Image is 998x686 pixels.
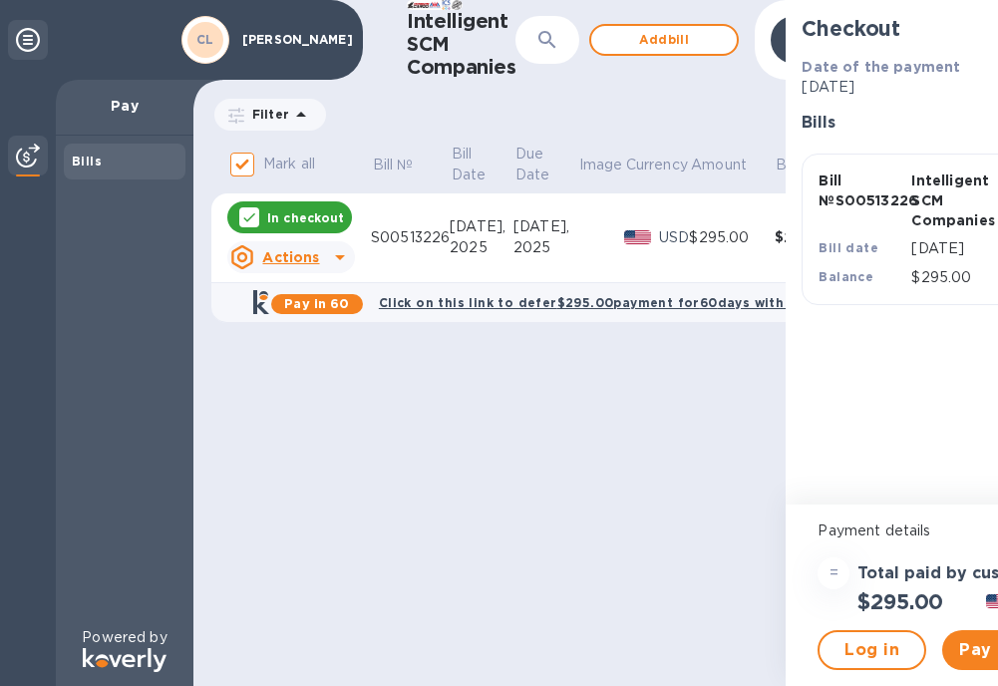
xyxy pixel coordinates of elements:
span: Amount [691,155,773,175]
p: USD [659,227,690,248]
p: Filter [244,106,289,123]
span: Balance [776,155,857,175]
b: Date of the payment [802,59,960,75]
b: Click on this link to defer $295.00 payment for 60 days with no fee [379,295,833,310]
span: Bill № [373,155,440,175]
u: Actions [262,249,319,265]
b: Balance [819,269,873,284]
p: Powered by [82,627,166,648]
img: USD [624,230,651,244]
p: Bill № [373,155,414,175]
span: Add bill [607,28,721,52]
p: Currency [626,155,688,175]
p: Due Date [515,144,550,185]
b: Pay in 60 [284,296,349,311]
p: [PERSON_NAME] [242,33,342,47]
p: Intelligent SCM Companies [911,171,996,230]
div: $295.00 [689,227,774,248]
h2: $295.00 [857,589,943,614]
div: = [818,557,849,589]
p: In checkout [267,209,344,226]
div: 2025 [513,237,577,258]
p: Bill № S00513226 [819,171,903,210]
div: [DATE], [450,216,513,237]
p: Balance [776,155,832,175]
span: Log in [835,638,908,662]
div: [DATE], [513,216,577,237]
div: S00513226 [371,227,450,248]
b: CL [196,32,214,47]
p: Mark all [263,154,315,174]
button: Addbill [589,24,739,56]
div: $295.00 [775,227,859,247]
p: Amount [691,155,747,175]
p: Pay [72,96,177,116]
b: Bill date [819,240,878,255]
h3: Bills [802,114,978,133]
h1: Intelligent SCM Companies [407,10,515,80]
div: 2025 [450,237,513,258]
span: Due Date [515,144,576,185]
img: Logo [83,648,166,672]
b: Bills [72,154,102,169]
p: Bill Date [452,144,487,185]
p: Image [579,155,623,175]
span: Bill Date [452,144,512,185]
button: Log in [818,630,926,670]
